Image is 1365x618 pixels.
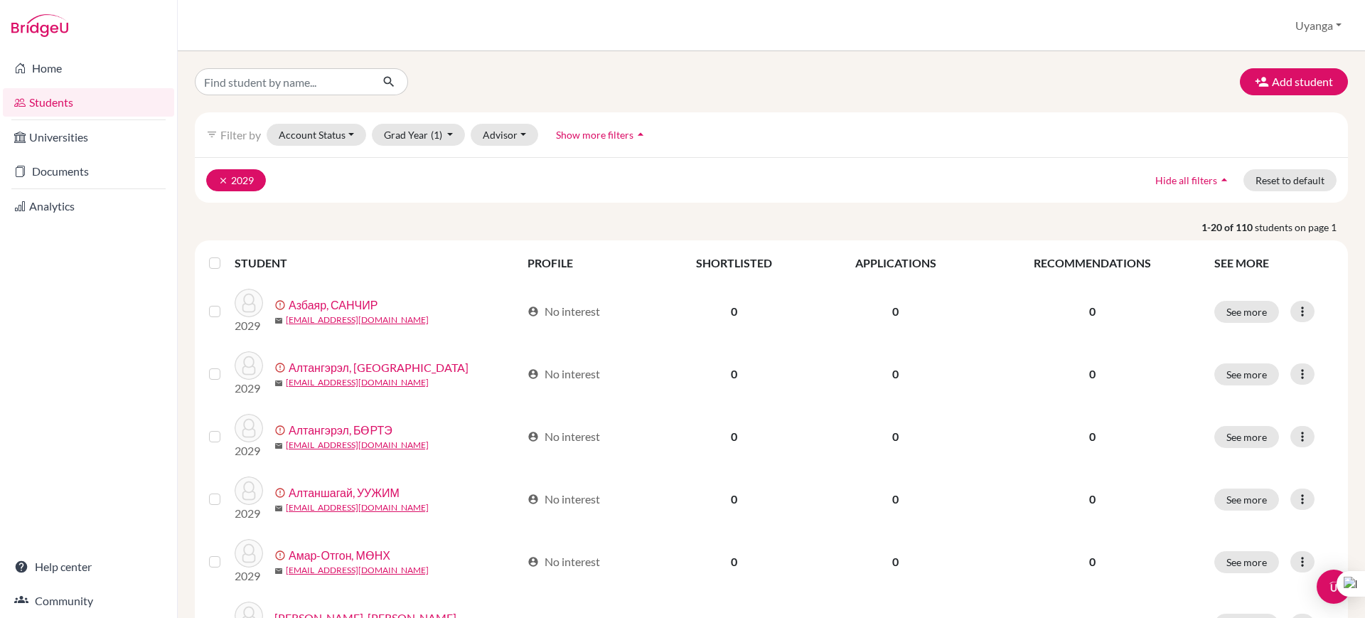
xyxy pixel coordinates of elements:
span: account_circle [528,306,539,317]
span: error_outline [274,550,289,561]
a: Universities [3,123,174,151]
a: Азбаяр, САНЧИР [289,297,378,314]
a: Амар-Отгон, МӨНХ [289,547,390,564]
td: 0 [813,531,978,593]
td: 0 [813,343,978,405]
p: 2029 [235,442,263,459]
button: Account Status [267,124,366,146]
td: 0 [655,531,813,593]
span: (1) [431,129,442,141]
td: 0 [813,468,978,531]
th: APPLICATIONS [813,246,978,280]
span: error_outline [274,425,289,436]
span: Hide all filters [1155,174,1217,186]
i: filter_list [206,129,218,140]
img: Алтангэрэл, БӨРТЭ [235,414,263,442]
a: Analytics [3,192,174,220]
a: Community [3,587,174,615]
span: Show more filters [556,129,633,141]
a: [EMAIL_ADDRESS][DOMAIN_NAME] [286,564,429,577]
p: 2029 [235,380,263,397]
span: mail [274,567,283,575]
span: error_outline [274,362,289,373]
td: 0 [655,280,813,343]
a: Алтангэрэл, БӨРТЭ [289,422,392,439]
a: [EMAIL_ADDRESS][DOMAIN_NAME] [286,376,429,389]
img: Алтангэрэл, АЗБАЯР [235,351,263,380]
button: See more [1214,301,1279,323]
img: Амар-Отгон, МӨНХ [235,539,263,568]
span: account_circle [528,431,539,442]
img: Bridge-U [11,14,68,37]
div: No interest [528,366,600,383]
i: clear [218,176,228,186]
input: Find student by name... [195,68,371,95]
p: 2029 [235,317,263,334]
a: Алтаншагай, УУЖИМ [289,484,400,501]
a: [EMAIL_ADDRESS][DOMAIN_NAME] [286,439,429,452]
div: Open Intercom Messenger [1317,570,1351,604]
td: 0 [655,343,813,405]
span: mail [274,504,283,513]
button: See more [1214,426,1279,448]
th: RECOMMENDATIONS [979,246,1206,280]
i: arrow_drop_up [633,127,648,142]
img: Азбаяр, САНЧИР [235,289,263,317]
span: mail [274,316,283,325]
a: Help center [3,553,174,581]
i: arrow_drop_up [1217,173,1231,187]
button: See more [1214,551,1279,573]
a: [EMAIL_ADDRESS][DOMAIN_NAME] [286,501,429,514]
td: 0 [813,405,978,468]
span: account_circle [528,368,539,380]
a: Students [3,88,174,117]
p: 0 [987,366,1197,383]
button: Hide all filtersarrow_drop_up [1143,169,1243,191]
p: 0 [987,303,1197,320]
div: No interest [528,491,600,508]
p: 2029 [235,568,263,585]
span: account_circle [528,556,539,568]
a: Алтангэрэл, [GEOGRAPHIC_DATA] [289,359,469,376]
button: clear2029 [206,169,266,191]
td: 0 [813,280,978,343]
div: No interest [528,303,600,320]
a: [EMAIL_ADDRESS][DOMAIN_NAME] [286,314,429,326]
img: Алтаншагай, УУЖИМ [235,476,263,505]
button: Show more filtersarrow_drop_up [544,124,660,146]
th: SEE MORE [1206,246,1342,280]
span: account_circle [528,494,539,505]
button: See more [1214,489,1279,511]
div: No interest [528,553,600,570]
strong: 1-20 of 110 [1201,220,1255,235]
p: 2029 [235,505,263,522]
button: Reset to default [1243,169,1337,191]
p: 0 [987,491,1197,508]
span: mail [274,379,283,388]
span: error_outline [274,299,289,311]
td: 0 [655,468,813,531]
span: students on page 1 [1255,220,1348,235]
div: No interest [528,428,600,445]
td: 0 [655,405,813,468]
button: Grad Year(1) [372,124,466,146]
span: error_outline [274,487,289,499]
a: Home [3,54,174,82]
button: See more [1214,363,1279,385]
span: Filter by [220,128,261,142]
th: SHORTLISTED [655,246,813,280]
button: Add student [1240,68,1348,95]
a: Documents [3,157,174,186]
th: PROFILE [519,246,655,280]
p: 0 [987,428,1197,445]
button: Uyanga [1289,12,1348,39]
span: mail [274,442,283,450]
button: Advisor [471,124,538,146]
th: STUDENT [235,246,519,280]
p: 0 [987,553,1197,570]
